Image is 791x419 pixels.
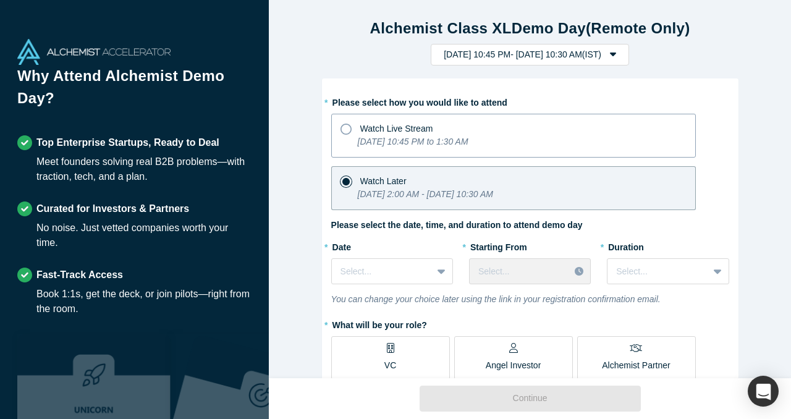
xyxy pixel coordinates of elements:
[420,386,641,412] button: Continue
[331,219,583,232] label: Please select the date, time, and duration to attend demo day
[360,176,407,186] span: Watch Later
[469,237,527,254] label: Starting From
[486,359,541,372] p: Angel Investor
[360,124,433,133] span: Watch Live Stream
[331,315,729,332] label: What will be your role?
[36,269,123,280] strong: Fast-Track Access
[370,20,690,36] strong: Alchemist Class XL Demo Day (Remote Only)
[358,137,468,146] i: [DATE] 10:45 PM to 1:30 AM
[36,287,252,316] div: Book 1:1s, get the deck, or join pilots—right from the room.
[607,237,729,254] label: Duration
[331,92,729,109] label: Please select how you would like to attend
[331,294,661,304] i: You can change your choice later using the link in your registration confirmation email.
[331,237,453,254] label: Date
[17,65,252,118] h1: Why Attend Alchemist Demo Day?
[431,44,629,66] button: [DATE] 10:45 PM- [DATE] 10:30 AM(IST)
[602,359,670,372] p: Alchemist Partner
[384,359,396,372] p: VC
[36,203,189,214] strong: Curated for Investors & Partners
[36,221,252,250] div: No noise. Just vetted companies worth your time.
[36,137,219,148] strong: Top Enterprise Startups, Ready to Deal
[358,189,493,199] i: [DATE] 2:00 AM - [DATE] 10:30 AM
[36,154,252,184] div: Meet founders solving real B2B problems—with traction, tech, and a plan.
[17,39,171,65] img: Alchemist Accelerator Logo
